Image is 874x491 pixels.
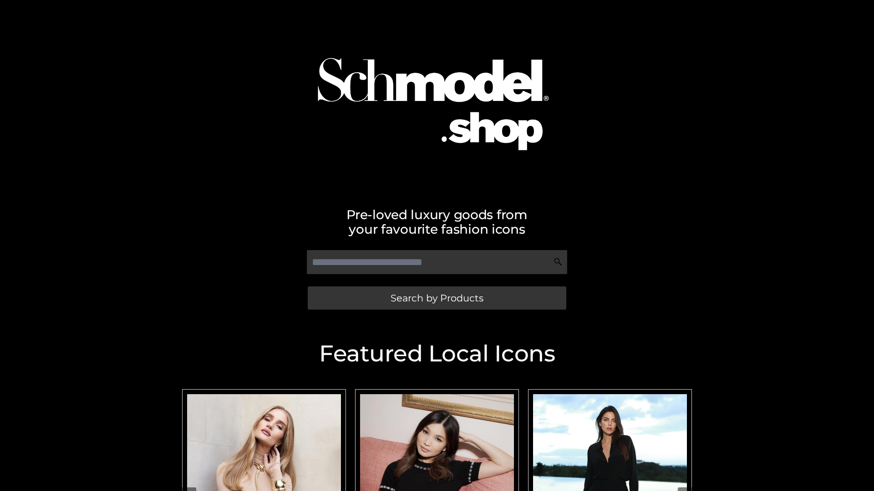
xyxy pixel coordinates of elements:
h2: Pre-loved luxury goods from your favourite fashion icons [178,207,696,236]
span: Search by Products [391,293,483,303]
h2: Featured Local Icons​ [178,342,696,365]
a: Search by Products [308,286,566,310]
img: Search Icon [554,257,563,266]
